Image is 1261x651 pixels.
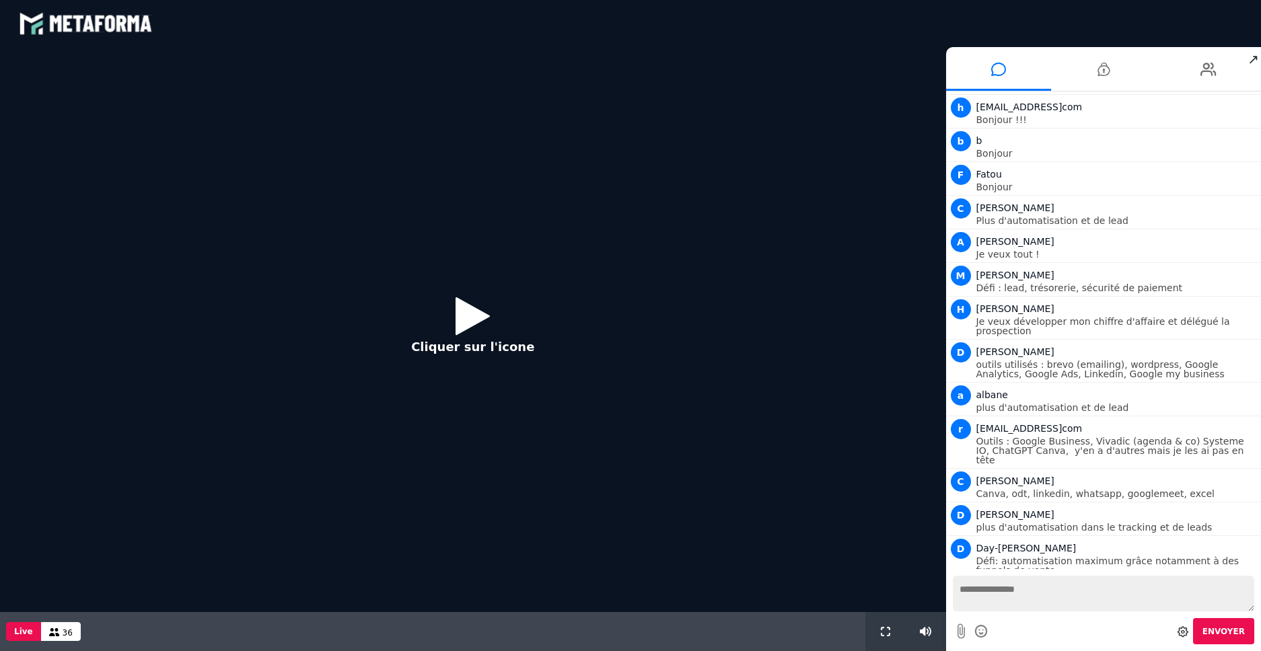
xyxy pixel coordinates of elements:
[951,232,971,252] span: A
[951,198,971,219] span: C
[976,149,1258,158] p: Bonjour
[976,543,1077,553] span: Day-[PERSON_NAME]
[976,389,1008,400] span: albane
[976,556,1258,575] p: Défi: automatisation maximum grâce notamment à des funnels de vente.
[951,266,971,286] span: M
[976,236,1054,247] span: [PERSON_NAME]
[976,509,1054,520] span: [PERSON_NAME]
[1193,618,1254,644] button: Envoyer
[976,169,1002,180] span: Fatou
[976,250,1258,259] p: Je veux tout !
[951,385,971,406] span: a
[976,115,1258,124] p: Bonjour !!!
[976,489,1258,498] p: Canva, odt, linkedin, whatsapp, googlemeet, excel
[951,165,971,185] span: F
[63,628,73,638] span: 36
[976,523,1258,532] p: plus d'automatisation dans le tracking et de leads
[976,182,1258,192] p: Bonjour
[976,216,1258,225] p: Plus d'automatisation et de lead
[951,342,971,362] span: D
[411,338,534,356] p: Cliquer sur l'icone
[951,131,971,151] span: b
[976,283,1258,293] p: Défi : lead, trésorerie, sécurité de paiement
[951,471,971,492] span: C
[951,299,971,319] span: H
[1246,47,1261,71] span: ↗
[976,475,1054,486] span: [PERSON_NAME]
[976,346,1054,357] span: [PERSON_NAME]
[976,423,1083,434] span: [EMAIL_ADDRESS]com
[951,539,971,559] span: D
[976,303,1054,314] span: [PERSON_NAME]
[976,317,1258,336] p: Je veux développer mon chiffre d'affaire et délégué la prospection
[951,419,971,439] span: r
[951,505,971,525] span: D
[976,102,1083,112] span: [EMAIL_ADDRESS]com
[1202,627,1245,636] span: Envoyer
[6,622,41,641] button: Live
[976,202,1054,213] span: [PERSON_NAME]
[398,286,548,373] button: Cliquer sur l'icone
[976,403,1258,412] p: plus d'automatisation et de lead
[976,360,1258,379] p: outils utilisés : brevo (emailing), wordpress, Google Analytics, Google Ads, Linkedin, Google my ...
[976,270,1054,280] span: [PERSON_NAME]
[951,98,971,118] span: h
[976,135,982,146] span: b
[976,436,1258,465] p: Outils : Google Business, Vivadic (agenda & co) Systeme IO, ChatGPT Canva, y'en a d'autres mais j...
